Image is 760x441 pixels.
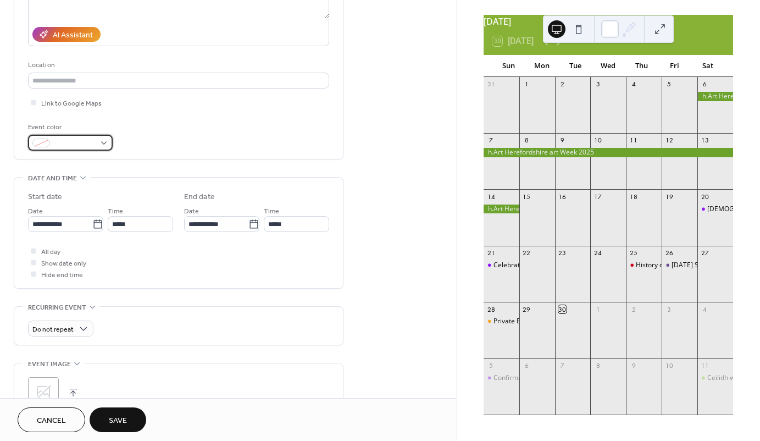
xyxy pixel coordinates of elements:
[701,249,709,257] div: 27
[487,80,495,89] div: 31
[558,80,567,89] div: 2
[525,55,558,77] div: Mon
[558,55,591,77] div: Tue
[28,191,62,203] div: Start date
[665,136,673,145] div: 12
[629,136,637,145] div: 11
[629,249,637,257] div: 25
[629,305,637,313] div: 2
[629,192,637,201] div: 18
[701,305,709,313] div: 4
[558,249,567,257] div: 23
[28,173,77,184] span: Date and time
[558,305,567,313] div: 30
[523,361,531,370] div: 6
[629,361,637,370] div: 9
[697,373,733,383] div: Ceilidh with Live Band and Caller
[593,136,602,145] div: 10
[672,261,717,270] div: [DATE] Supper
[487,305,495,313] div: 28
[264,206,279,217] span: Time
[493,261,568,270] div: Celebration of St. Deinst
[523,80,531,89] div: 1
[523,249,531,257] div: 22
[701,192,709,201] div: 20
[41,269,83,281] span: Hide end time
[484,317,519,326] div: Private Event
[41,246,60,258] span: All day
[32,27,101,42] button: AI Assistant
[697,92,733,101] div: h.Art Herefordshire art Week 2025
[53,30,93,41] div: AI Assistant
[626,261,662,270] div: History of Cider Making in Herefordshire
[493,317,534,326] div: Private Event
[658,55,691,77] div: Fri
[487,192,495,201] div: 14
[492,55,525,77] div: Sun
[484,205,519,214] div: h.Art Herefordshire art Week 2025
[665,249,673,257] div: 26
[593,249,602,257] div: 24
[558,192,567,201] div: 16
[665,305,673,313] div: 3
[493,373,634,383] div: Confirmation Service at [GEOGRAPHIC_DATA]
[184,191,215,203] div: End date
[109,415,127,427] span: Save
[665,80,673,89] div: 5
[37,415,66,427] span: Cancel
[108,206,123,217] span: Time
[662,261,697,270] div: Harvest Festival Supper
[487,136,495,145] div: 7
[523,305,531,313] div: 29
[41,258,86,269] span: Show date only
[90,407,146,432] button: Save
[593,361,602,370] div: 8
[701,136,709,145] div: 13
[697,205,733,214] div: Church event
[484,261,519,270] div: Celebration of St. Deinst
[28,122,110,133] div: Event color
[28,206,43,217] span: Date
[484,148,733,157] div: h.Art Herefordshire art Week 2025
[32,323,74,336] span: Do not repeat
[28,59,327,71] div: Location
[592,55,625,77] div: Wed
[665,192,673,201] div: 19
[184,206,199,217] span: Date
[701,80,709,89] div: 6
[629,80,637,89] div: 4
[28,302,86,313] span: Recurring event
[701,361,709,370] div: 11
[625,55,658,77] div: Thu
[487,249,495,257] div: 21
[18,407,85,432] button: Cancel
[484,373,519,383] div: Confirmation Service at St Deinst
[593,80,602,89] div: 3
[523,192,531,201] div: 15
[558,136,567,145] div: 9
[665,361,673,370] div: 10
[523,136,531,145] div: 8
[593,192,602,201] div: 17
[558,361,567,370] div: 7
[28,359,71,370] span: Event image
[28,377,59,408] div: ;
[593,305,602,313] div: 1
[691,55,724,77] div: Sat
[484,15,733,28] div: [DATE]
[487,361,495,370] div: 5
[41,98,102,109] span: Link to Google Maps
